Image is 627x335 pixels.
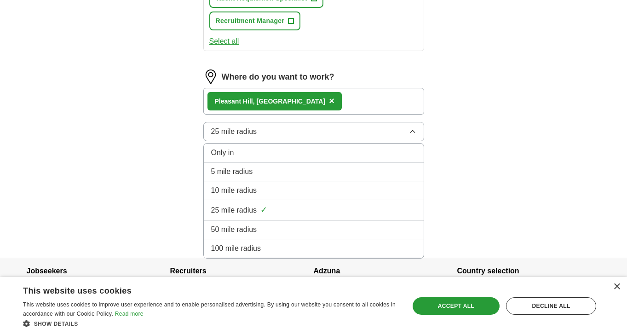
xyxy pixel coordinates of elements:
[203,122,424,141] button: 25 mile radius
[23,319,397,328] div: Show details
[34,321,78,327] span: Show details
[260,204,267,216] span: ✓
[613,283,620,290] div: Close
[216,16,285,26] span: Recruitment Manager
[23,301,396,317] span: This website uses cookies to improve user experience and to enable personalised advertising. By u...
[211,205,257,216] span: 25 mile radius
[211,126,257,137] span: 25 mile radius
[215,98,249,105] strong: Pleasant Hi
[211,243,261,254] span: 100 mile radius
[209,12,301,30] button: Recruitment Manager
[211,185,257,196] span: 10 mile radius
[211,166,253,177] span: 5 mile radius
[506,297,596,315] div: Decline all
[329,94,334,108] button: ×
[457,258,601,284] h4: Country selection
[209,36,239,47] button: Select all
[203,69,218,84] img: location.png
[211,224,257,235] span: 50 mile radius
[115,311,144,317] a: Read more, opens a new window
[413,297,500,315] div: Accept all
[329,96,334,106] span: ×
[211,147,234,158] span: Only in
[215,97,326,106] div: ll, [GEOGRAPHIC_DATA]
[23,283,374,296] div: This website uses cookies
[222,71,334,83] label: Where do you want to work?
